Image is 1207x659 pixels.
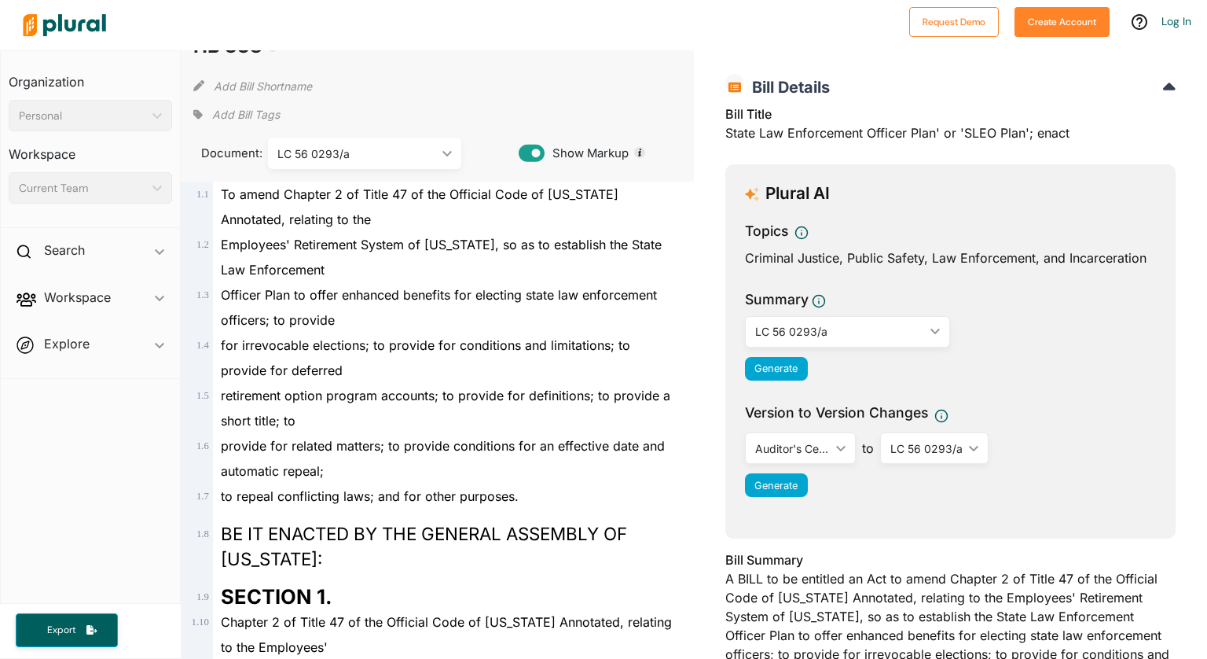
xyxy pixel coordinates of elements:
span: 1 . 10 [191,617,208,628]
button: Export [16,613,118,647]
div: LC 56 0293/a [755,323,925,340]
div: LC 56 0293/a [277,145,436,162]
h3: Bill Title [725,105,1176,123]
span: provide for related matters; to provide conditions for an effective date and automatic repeal; [221,438,665,479]
h3: Bill Summary [725,550,1176,569]
div: Tooltip anchor [266,39,280,53]
span: Bill Details [744,78,830,97]
h3: Summary [745,289,809,310]
a: Request Demo [909,13,999,29]
span: to [856,439,880,458]
span: 1 . 7 [196,491,209,502]
button: Create Account [1014,7,1110,37]
span: 1 . 4 [196,340,209,351]
span: 1 . 9 [196,591,209,602]
span: Document: [193,145,248,162]
div: State Law Enforcement Officer Plan' or 'SLEO Plan'; enact [725,105,1176,152]
div: Criminal Justice, Public Safety, Law Enforcement, and Incarceration [745,249,1156,267]
div: Add tags [193,103,280,127]
span: Export [36,624,86,637]
span: To amend Chapter 2 of Title 47 of the Official Code of [US_STATE] Annotated, relating to the [221,186,618,227]
span: Generate [754,480,798,491]
button: Generate [745,473,808,497]
span: Officer Plan to offer enhanced benefits for electing state law enforcement officers; to provide [221,287,657,328]
span: BE IT ENACTED BY THE GENERAL ASSEMBLY OF [US_STATE]: [221,523,627,569]
a: Log In [1161,14,1191,28]
span: Chapter 2 of Title 47 of the Official Code of [US_STATE] Annotated, relating to the Employees' [221,614,672,655]
span: 1 . 3 [196,289,209,300]
button: Request Demo [909,7,999,37]
div: Tooltip anchor [633,145,647,160]
span: 1 . 6 [196,440,209,451]
a: Create Account [1014,13,1110,29]
span: 1 . 5 [196,390,209,401]
h3: Workspace [9,131,172,166]
h3: Organization [9,59,172,94]
span: Employees' Retirement System of [US_STATE], so as to establish the State Law Enforcement [221,237,662,278]
span: Add Bill Tags [212,107,280,123]
span: Version to Version Changes [745,403,928,423]
span: 1 . 2 [196,239,209,250]
span: to repeal conflicting laws; and for other purposes. [221,488,519,504]
span: Generate [754,363,798,374]
h3: Topics [745,221,788,241]
button: Generate [745,357,808,381]
button: Add Bill Shortname [214,73,312,98]
div: Auditor's Certification LC 56 0293 [755,440,830,457]
strong: SECTION 1. [221,584,332,609]
span: 1 . 8 [196,528,209,539]
span: Show Markup [545,145,629,162]
span: retirement option program accounts; to provide for definitions; to provide a short title; to [221,388,670,429]
div: Current Team [19,180,146,197]
div: LC 56 0293/a [890,440,963,457]
div: Personal [19,108,146,124]
h3: Plural AI [765,184,830,204]
h2: Search [44,241,85,259]
span: 1 . 1 [196,189,209,200]
span: for irrevocable elections; to provide for conditions and limitations; to provide for deferred [221,337,630,378]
